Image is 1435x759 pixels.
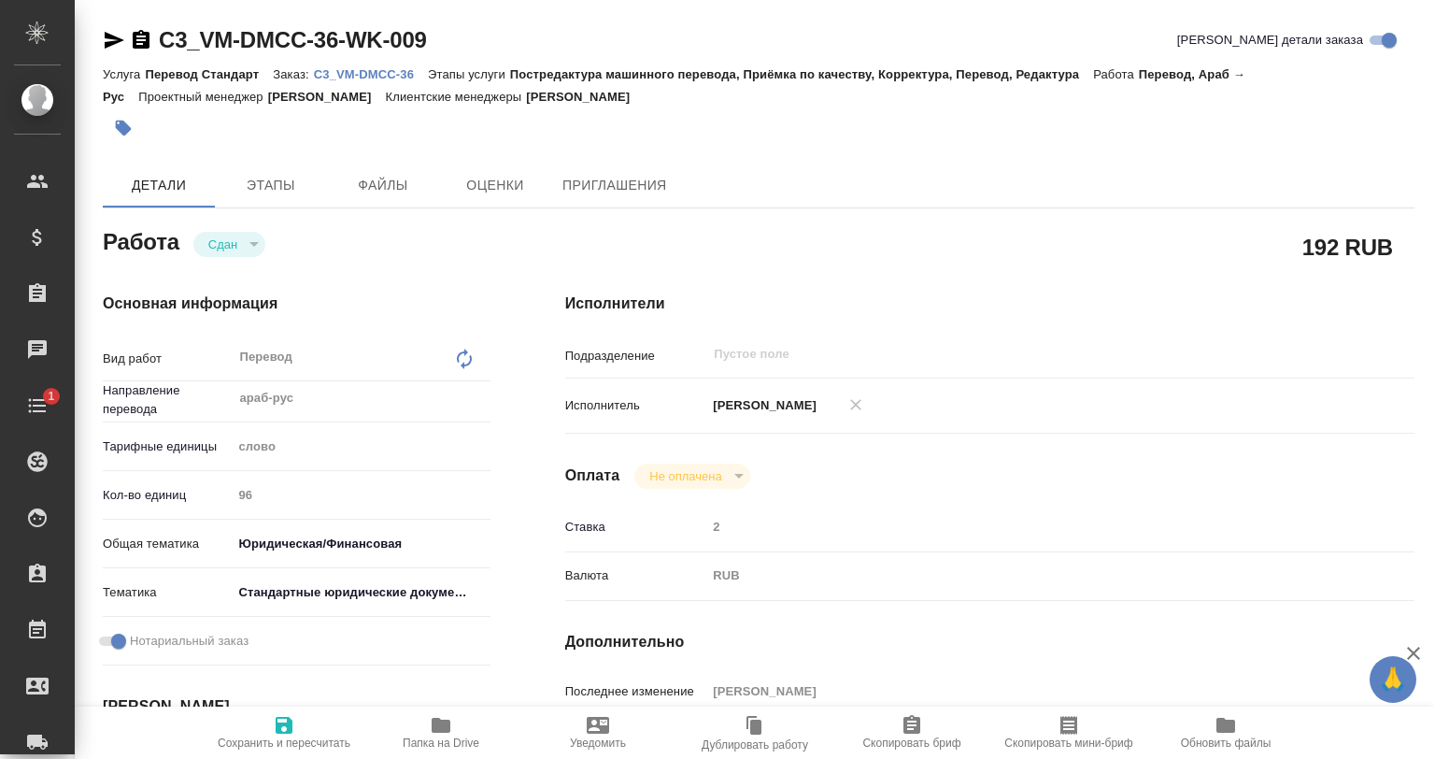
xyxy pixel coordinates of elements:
input: Пустое поле [706,513,1343,540]
h4: Дополнительно [565,631,1414,653]
div: Стандартные юридические документы, договоры, уставы [232,577,490,609]
a: 1 [5,382,70,429]
button: Обновить файлы [1147,707,1304,759]
span: 🙏 [1377,660,1409,699]
span: Приглашения [562,174,667,197]
p: Клиентские менеджеры [386,90,527,104]
button: Добавить тэг [103,107,144,149]
p: Услуга [103,67,145,81]
span: Папка на Drive [403,737,479,750]
span: Обновить файлы [1181,737,1272,750]
button: Папка на Drive [362,707,519,759]
button: Скопировать ссылку [130,29,152,51]
h4: Оплата [565,465,620,487]
div: Юридическая/Финансовая [232,528,490,560]
button: Сдан [203,236,243,252]
span: Дублировать работу [702,738,808,752]
span: Оценки [450,174,540,197]
h4: [PERSON_NAME] [103,695,490,718]
p: Направление перевода [103,381,232,419]
p: Тематика [103,583,232,602]
button: Не оплачена [644,468,727,484]
span: Нотариальный заказ [130,632,249,651]
h4: Основная информация [103,293,490,315]
button: Уведомить [519,707,676,759]
h4: Исполнители [565,293,1414,315]
span: 1 [36,387,65,406]
button: Скопировать бриф [833,707,990,759]
p: [PERSON_NAME] [526,90,644,104]
a: C3_VM-DMCC-36-WK-009 [159,27,427,52]
p: Общая тематика [103,535,232,553]
span: [PERSON_NAME] детали заказа [1177,31,1363,50]
a: C3_VM-DMCC-36 [314,65,428,81]
p: Проектный менеджер [138,90,267,104]
p: Работа [1093,67,1139,81]
p: C3_VM-DMCC-36 [314,67,428,81]
p: Тарифные единицы [103,437,232,456]
p: Заказ: [273,67,313,81]
p: Ставка [565,518,707,537]
p: Перевод Стандарт [145,67,273,81]
div: RUB [706,560,1343,592]
p: Валюта [565,566,707,585]
p: Подразделение [565,347,707,365]
h2: Работа [103,223,179,257]
span: Уведомить [570,737,626,750]
input: Пустое поле [706,678,1343,705]
span: Сохранить и пересчитать [218,737,350,750]
span: Скопировать бриф [862,737,960,750]
p: Исполнитель [565,396,707,415]
p: Этапы услуги [428,67,510,81]
span: Файлы [338,174,428,197]
span: Детали [114,174,204,197]
button: Дублировать работу [676,707,833,759]
button: Сохранить и пересчитать [206,707,362,759]
input: Пустое поле [232,481,490,508]
p: Последнее изменение [565,682,707,701]
button: Скопировать мини-бриф [990,707,1147,759]
span: Этапы [226,174,316,197]
span: Скопировать мини-бриф [1004,737,1132,750]
p: Постредактура машинного перевода, Приёмка по качеству, Корректура, Перевод, Редактура [510,67,1093,81]
p: Вид работ [103,350,232,368]
h2: 192 RUB [1302,231,1393,263]
p: [PERSON_NAME] [706,396,817,415]
div: Сдан [634,464,749,489]
p: [PERSON_NAME] [268,90,386,104]
button: 🙏 [1370,656,1416,703]
input: Пустое поле [712,343,1300,365]
div: слово [232,431,490,463]
button: Скопировать ссылку для ЯМессенджера [103,29,125,51]
p: Кол-во единиц [103,486,232,505]
div: Сдан [193,232,265,257]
